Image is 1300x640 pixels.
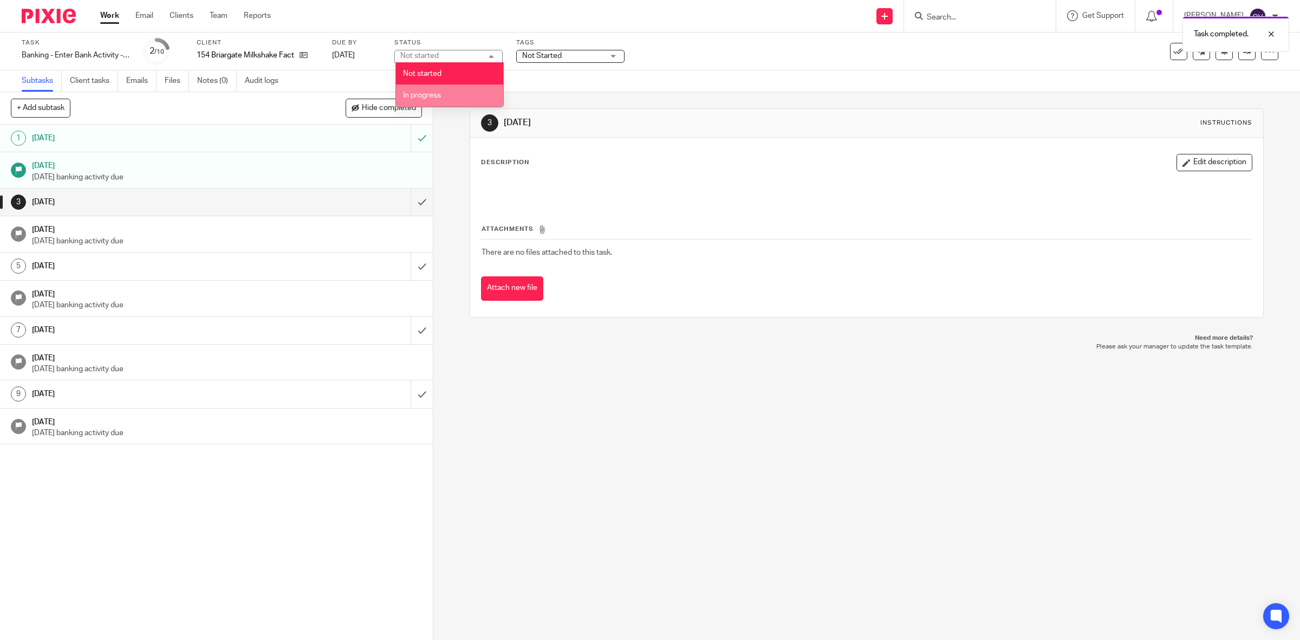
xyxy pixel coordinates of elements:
[362,104,416,113] span: Hide completed
[100,10,119,21] a: Work
[165,70,189,92] a: Files
[1194,29,1249,40] p: Task completed.
[22,38,130,47] label: Task
[32,236,422,247] p: [DATE] banking activity due
[197,50,294,61] p: 154 Briargate Milkshake Factory
[170,10,193,21] a: Clients
[1200,119,1252,127] div: Instructions
[32,322,277,338] h1: [DATE]
[32,194,277,210] h1: [DATE]
[197,38,318,47] label: Client
[403,92,441,99] span: In progress
[11,131,26,146] div: 1
[403,70,441,77] span: Not started
[11,258,26,274] div: 5
[522,52,562,60] span: Not Started
[32,300,422,311] p: [DATE] banking activity due
[480,342,1253,351] p: Please ask your manager to update the task template.
[32,364,422,374] p: [DATE] banking activity due
[32,158,422,171] h1: [DATE]
[32,172,422,183] p: [DATE] banking activity due
[11,386,26,402] div: 9
[210,10,227,21] a: Team
[245,70,287,92] a: Audit logs
[32,130,277,146] h1: [DATE]
[32,428,422,438] p: [DATE] banking activity due
[394,38,503,47] label: Status
[154,49,164,55] small: /10
[480,334,1253,342] p: Need more details?
[332,51,355,59] span: [DATE]
[481,114,498,132] div: 3
[516,38,625,47] label: Tags
[11,195,26,210] div: 3
[11,322,26,338] div: 7
[135,10,153,21] a: Email
[32,414,422,428] h1: [DATE]
[32,258,277,274] h1: [DATE]
[149,45,164,57] div: 2
[11,99,70,117] button: + Add subtask
[22,50,130,61] div: Banking - Enter Bank Activity - week 35
[481,276,543,301] button: Attach new file
[244,10,271,21] a: Reports
[32,386,277,402] h1: [DATE]
[400,52,439,60] div: Not started
[32,286,422,300] h1: [DATE]
[32,350,422,364] h1: [DATE]
[346,99,422,117] button: Hide completed
[504,117,889,128] h1: [DATE]
[22,70,62,92] a: Subtasks
[32,222,422,235] h1: [DATE]
[70,70,118,92] a: Client tasks
[482,226,534,232] span: Attachments
[1249,8,1266,25] img: svg%3E
[1176,154,1252,171] button: Edit description
[481,158,529,167] p: Description
[22,9,76,23] img: Pixie
[332,38,381,47] label: Due by
[126,70,157,92] a: Emails
[482,249,612,256] span: There are no files attached to this task.
[197,70,237,92] a: Notes (0)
